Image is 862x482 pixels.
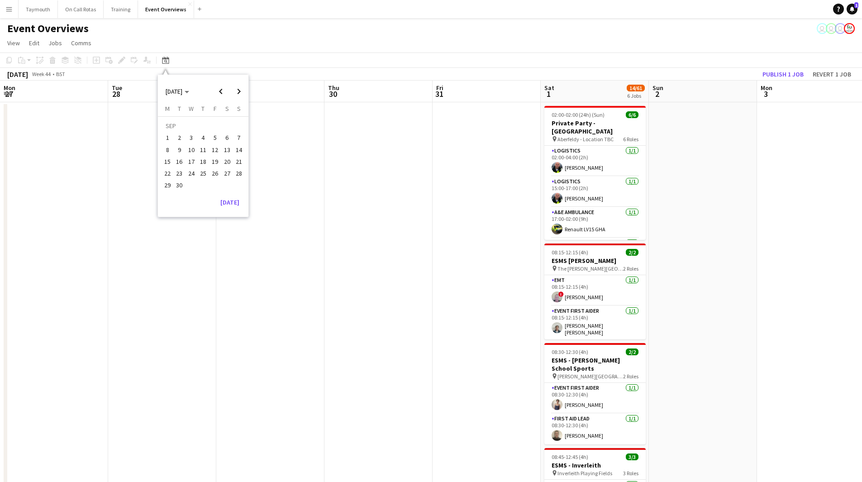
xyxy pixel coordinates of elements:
span: 29 [162,180,173,191]
button: 01-09-2025 [162,132,173,143]
span: 1 [854,2,858,8]
app-card-role: Event First Aider1/108:30-12:30 (4h)[PERSON_NAME] [544,383,646,414]
a: Comms [67,37,95,49]
span: 28 [233,168,244,179]
span: 14 [233,144,244,155]
button: 04-09-2025 [197,132,209,143]
app-card-role: First Aid Lead1/108:30-12:30 (4h)[PERSON_NAME] [544,414,646,444]
app-job-card: 08:15-12:15 (4h)2/2ESMS [PERSON_NAME] The [PERSON_NAME][GEOGRAPHIC_DATA]2 RolesEMT1/108:15-12:15 ... [544,243,646,339]
span: 11 [198,144,209,155]
span: 4 [198,133,209,143]
button: 11-09-2025 [197,144,209,156]
button: 22-09-2025 [162,167,173,179]
span: Sun [652,84,663,92]
span: 24 [186,168,197,179]
span: Comms [71,39,91,47]
div: [DATE] [7,70,28,79]
button: Next month [230,82,248,100]
span: Thu [328,84,339,92]
button: 21-09-2025 [233,156,245,167]
span: 5 [210,133,220,143]
span: 2 Roles [623,265,638,272]
span: 2 [174,133,185,143]
span: Mon [4,84,15,92]
span: 3 [186,133,197,143]
button: On Call Rotas [58,0,104,18]
app-user-avatar: Operations Manager [844,23,855,34]
app-card-role: A&E Ambulance1/117:00-02:00 (9h)Renault LV15 GHA [544,207,646,238]
button: 25-09-2025 [197,167,209,179]
button: 17-09-2025 [186,156,197,167]
td: SEP [162,120,245,132]
a: Jobs [45,37,66,49]
span: 17 [186,156,197,167]
button: Previous month [212,82,230,100]
span: W [189,105,194,113]
span: 25 [198,168,209,179]
button: 18-09-2025 [197,156,209,167]
app-user-avatar: Operations Team [826,23,837,34]
span: 6/6 [626,111,638,118]
button: 06-09-2025 [221,132,233,143]
span: View [7,39,20,47]
span: 10 [186,144,197,155]
span: 3 Roles [623,470,638,477]
button: 05-09-2025 [209,132,221,143]
span: [DATE] [166,87,182,95]
span: 9 [174,144,185,155]
span: 19 [210,156,220,167]
button: 15-09-2025 [162,156,173,167]
h3: ESMS - Inverleith [544,461,646,469]
span: 18 [198,156,209,167]
app-job-card: 08:30-12:30 (4h)2/2ESMS - [PERSON_NAME] School Sports [PERSON_NAME][GEOGRAPHIC_DATA]2 RolesEvent ... [544,343,646,444]
span: 27 [222,168,233,179]
span: Tue [112,84,122,92]
span: S [237,105,241,113]
span: F [214,105,217,113]
span: 13 [222,144,233,155]
span: 22 [162,168,173,179]
span: 26 [210,168,220,179]
button: 07-09-2025 [233,132,245,143]
span: S [225,105,229,113]
span: 15 [162,156,173,167]
button: 26-09-2025 [209,167,221,179]
span: 2 Roles [623,373,638,380]
button: 16-09-2025 [173,156,185,167]
span: 12 [210,144,220,155]
h3: Private Party - [GEOGRAPHIC_DATA] [544,119,646,135]
span: 3 [759,89,772,99]
span: Mon [761,84,772,92]
button: 13-09-2025 [221,144,233,156]
span: 02:00-02:00 (24h) (Sun) [552,111,605,118]
span: [PERSON_NAME][GEOGRAPHIC_DATA] [557,373,623,380]
span: 7 [233,133,244,143]
div: 6 Jobs [627,92,644,99]
button: 10-09-2025 [186,144,197,156]
button: 02-09-2025 [173,132,185,143]
span: 8 [162,144,173,155]
button: Taymouth [19,0,58,18]
span: Week 44 [30,71,52,77]
span: 30 [174,180,185,191]
span: 31 [435,89,443,99]
app-card-role: EMT1/108:15-12:15 (4h)![PERSON_NAME] [544,275,646,306]
app-job-card: 02:00-02:00 (24h) (Sun)6/6Private Party - [GEOGRAPHIC_DATA] Aberfeldy - Location TBC6 RolesLogist... [544,106,646,240]
span: 14/61 [627,85,645,91]
app-card-role: Logistics1/115:00-17:00 (2h)[PERSON_NAME] [544,177,646,207]
app-card-role: Event First Aider1/108:15-12:15 (4h)[PERSON_NAME] [PERSON_NAME] [544,306,646,339]
app-user-avatar: Operations Team [835,23,846,34]
span: 21 [233,156,244,167]
span: 08:30-12:30 (4h) [552,348,588,355]
span: Edit [29,39,39,47]
app-card-role: Ambulance Technician1/1 [544,238,646,269]
button: 12-09-2025 [209,144,221,156]
button: 30-09-2025 [173,179,185,191]
app-user-avatar: Operations Team [817,23,828,34]
span: 27 [2,89,15,99]
h3: ESMS [PERSON_NAME] [544,257,646,265]
span: 3/3 [626,453,638,460]
span: 2/2 [626,249,638,256]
